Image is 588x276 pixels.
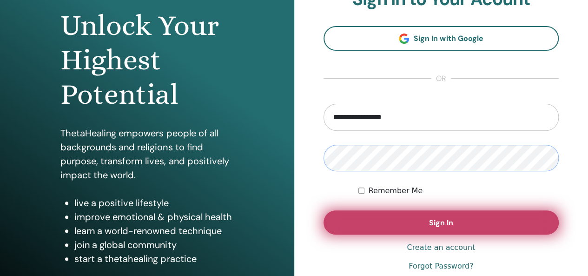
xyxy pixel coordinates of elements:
a: Forgot Password? [409,261,473,272]
p: ThetaHealing empowers people of all backgrounds and religions to find purpose, transform lives, a... [60,126,233,182]
li: improve emotional & physical health [74,210,233,224]
a: Create an account [407,242,475,253]
li: join a global community [74,238,233,252]
h1: Unlock Your Highest Potential [60,8,233,112]
div: Keep me authenticated indefinitely or until I manually logout [358,185,559,196]
label: Remember Me [368,185,423,196]
li: learn a world-renowned technique [74,224,233,238]
li: start a thetahealing practice [74,252,233,266]
li: live a positive lifestyle [74,196,233,210]
button: Sign In [324,210,559,235]
span: Sign In [429,218,453,228]
span: or [431,73,451,84]
span: Sign In with Google [414,34,483,43]
a: Sign In with Google [324,26,559,51]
